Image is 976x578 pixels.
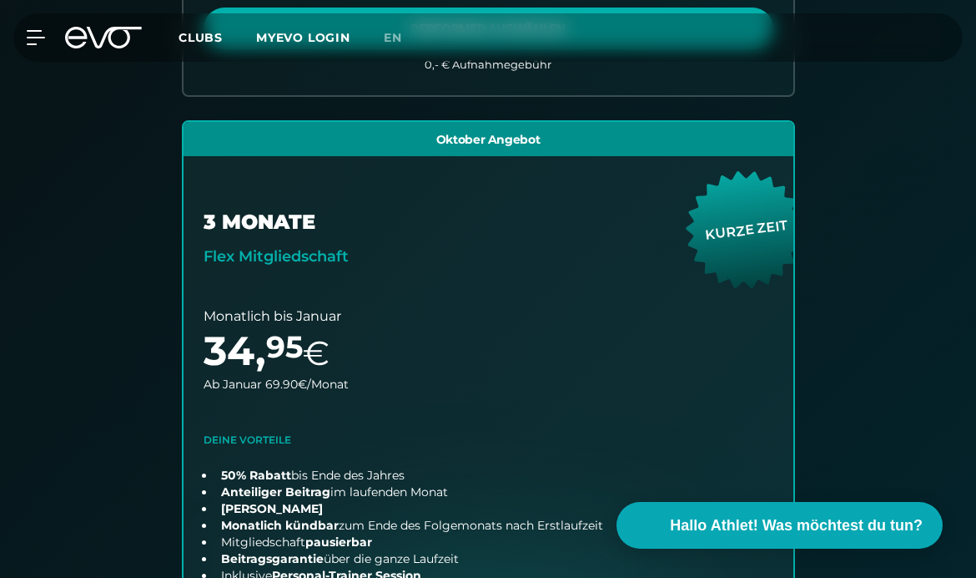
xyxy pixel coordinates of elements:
span: Hallo Athlet! Was möchtest du tun? [670,515,923,537]
button: Hallo Athlet! Was möchtest du tun? [616,502,943,549]
span: Clubs [179,30,223,45]
a: MYEVO LOGIN [256,30,350,45]
span: en [384,30,402,45]
a: Clubs [179,29,256,45]
a: en [384,28,422,48]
